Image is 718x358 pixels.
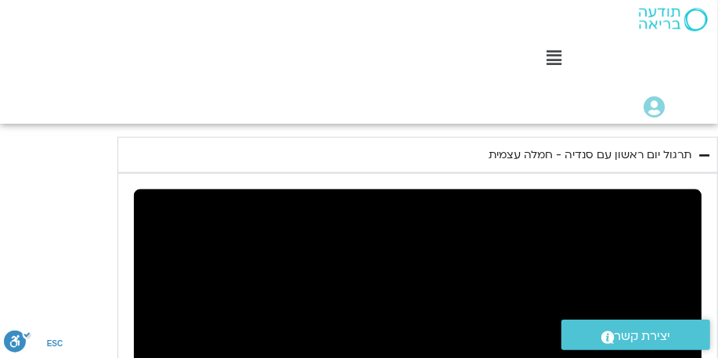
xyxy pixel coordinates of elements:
[561,320,710,350] a: יצירת קשר
[615,326,671,347] span: יצירת קשר
[489,146,691,165] div: תרגול יום ראשון עם סנדיה - חמלה עצמית
[117,137,718,173] summary: תרגול יום ראשון עם סנדיה - חמלה עצמית
[639,8,708,31] img: תודעה בריאה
